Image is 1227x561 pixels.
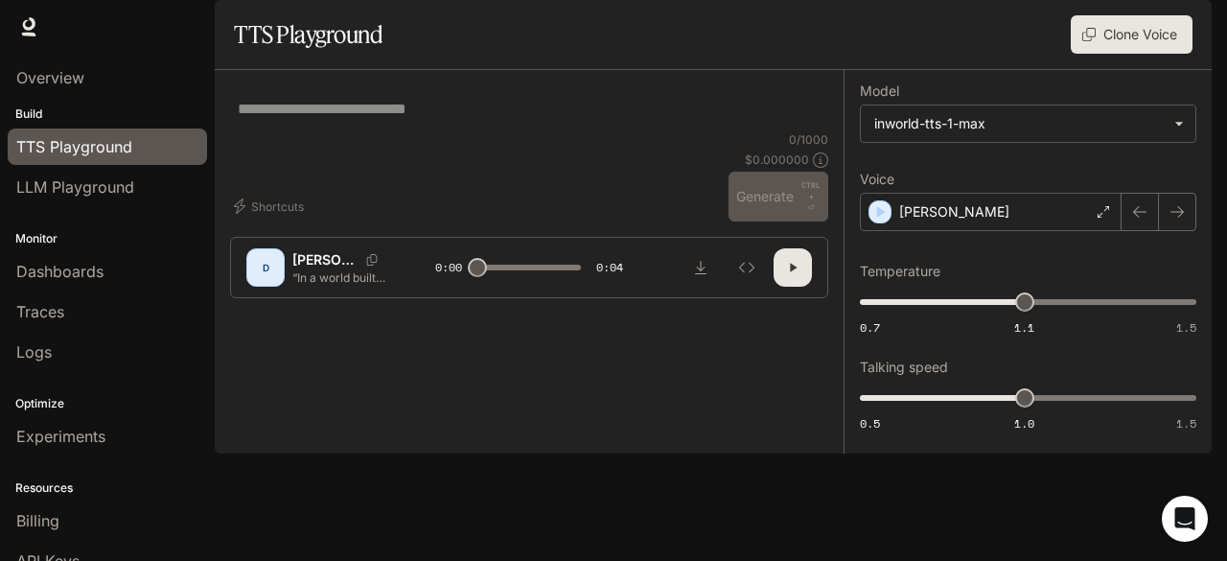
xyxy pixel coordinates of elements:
[860,265,940,278] p: Temperature
[745,152,809,168] p: $ 0.000000
[1176,319,1196,336] span: 1.5
[860,415,880,432] span: 0.5
[728,248,766,287] button: Inspect
[230,191,312,222] button: Shortcuts
[860,361,948,374] p: Talking speed
[234,15,382,54] h1: TTS Playground
[1176,415,1196,432] span: 1.5
[292,250,359,269] p: [PERSON_NAME]
[596,258,623,277] span: 0:04
[860,319,880,336] span: 0.7
[682,248,720,287] button: Download audio
[250,252,281,283] div: D
[860,84,899,98] p: Model
[789,131,828,148] p: 0 / 1000
[435,258,462,277] span: 0:00
[1014,415,1034,432] span: 1.0
[292,269,389,286] p: “In a world built on illusion — the only truth left… is what we choose to see.”
[1071,15,1192,54] button: Clone Voice
[359,254,385,266] button: Copy Voice ID
[1014,319,1034,336] span: 1.1
[899,202,1009,222] p: [PERSON_NAME]
[860,173,894,186] p: Voice
[861,105,1195,142] div: inworld-tts-1-max
[874,114,1165,133] div: inworld-tts-1-max
[1162,496,1208,542] div: Open Intercom Messenger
